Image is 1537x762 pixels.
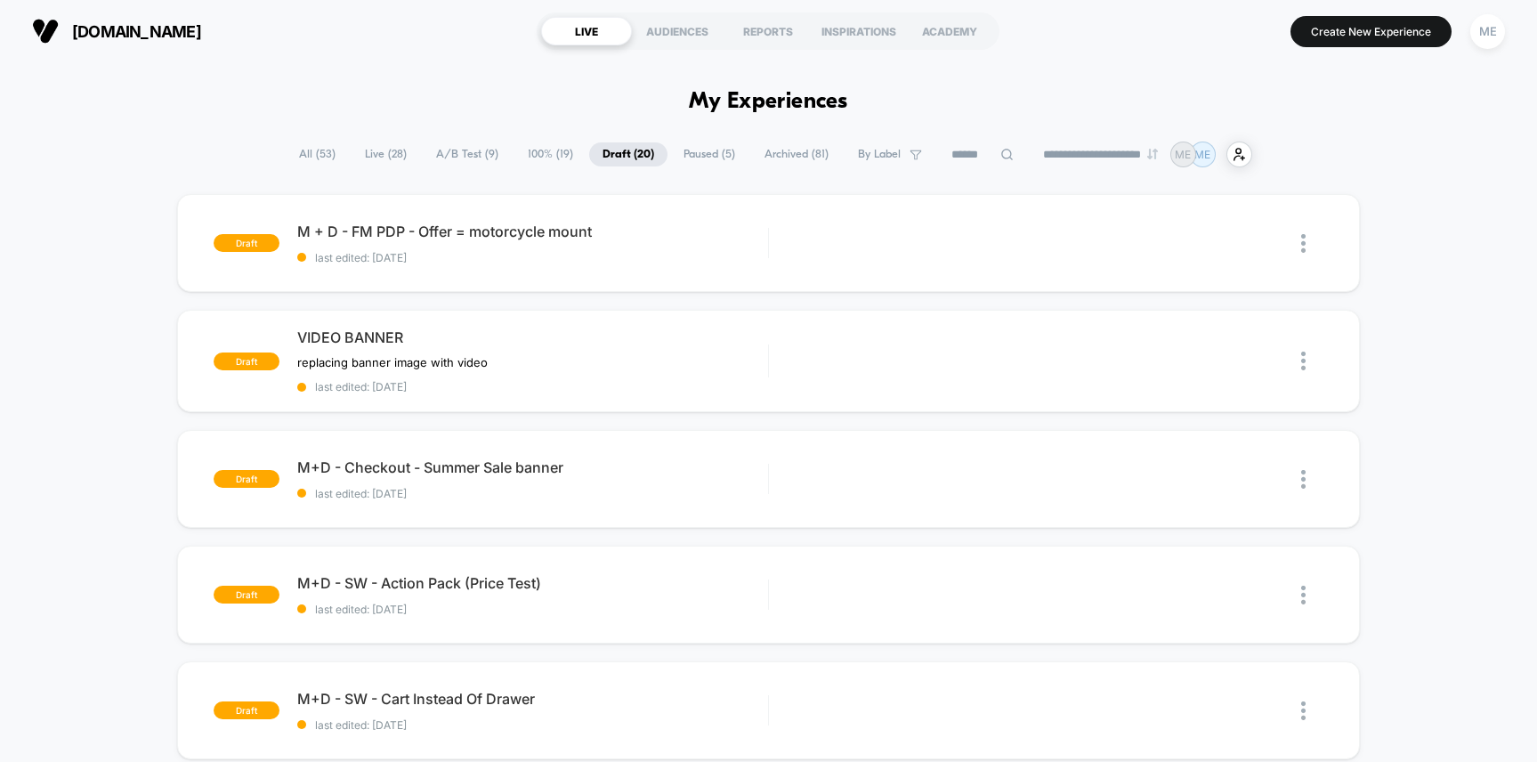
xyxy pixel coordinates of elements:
[1470,14,1505,49] div: ME
[297,380,768,393] span: last edited: [DATE]
[541,17,632,45] div: LIVE
[297,690,768,708] span: M+D - SW - Cart Instead Of Drawer
[297,574,768,592] span: M+D - SW - Action Pack (Price Test)
[1301,352,1306,370] img: close
[27,17,206,45] button: [DOMAIN_NAME]
[32,18,59,45] img: Visually logo
[297,223,768,240] span: M + D - FM PDP - Offer = motorcycle mount
[214,353,279,370] span: draft
[214,586,279,604] span: draft
[1147,149,1158,159] img: end
[858,148,901,161] span: By Label
[1175,148,1191,161] p: ME
[297,355,488,369] span: replacing banner image with video
[751,142,842,166] span: Archived ( 81 )
[214,234,279,252] span: draft
[1301,586,1306,604] img: close
[297,458,768,476] span: M+D - Checkout - Summer Sale banner
[670,142,748,166] span: Paused ( 5 )
[297,487,768,500] span: last edited: [DATE]
[1194,148,1210,161] p: ME
[813,17,904,45] div: INSPIRATIONS
[1290,16,1452,47] button: Create New Experience
[589,142,667,166] span: Draft ( 20 )
[297,718,768,732] span: last edited: [DATE]
[297,328,768,346] span: VIDEO BANNER
[1301,234,1306,253] img: close
[297,251,768,264] span: last edited: [DATE]
[286,142,349,166] span: All ( 53 )
[632,17,723,45] div: AUDIENCES
[1465,13,1510,50] button: ME
[423,142,512,166] span: A/B Test ( 9 )
[904,17,995,45] div: ACADEMY
[352,142,420,166] span: Live ( 28 )
[214,470,279,488] span: draft
[72,22,201,41] span: [DOMAIN_NAME]
[1301,701,1306,720] img: close
[689,89,848,115] h1: My Experiences
[297,603,768,616] span: last edited: [DATE]
[1301,470,1306,489] img: close
[723,17,813,45] div: REPORTS
[214,701,279,719] span: draft
[514,142,586,166] span: 100% ( 19 )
